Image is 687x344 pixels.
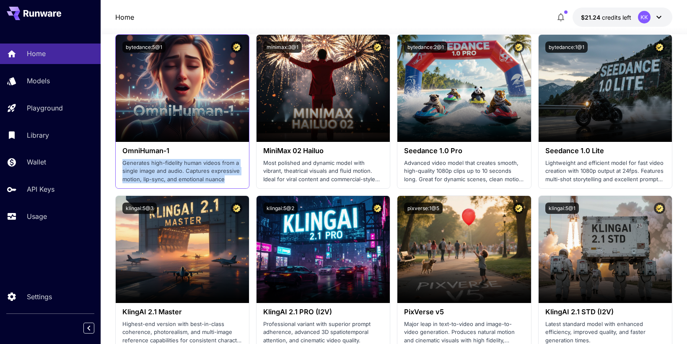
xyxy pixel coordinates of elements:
h3: PixVerse v5 [404,308,524,316]
p: Generates high-fidelity human videos from a single image and audio. Captures expressive motion, l... [122,159,242,184]
button: $21.23686KK [573,8,672,27]
h3: KlingAI 2.1 PRO (I2V) [263,308,383,316]
button: Certified Model – Vetted for best performance and includes a commercial license. [231,203,242,214]
button: Collapse sidebar [83,323,94,334]
button: bytedance:5@1 [122,41,166,53]
p: Most polished and dynamic model with vibrant, theatrical visuals and fluid motion. Ideal for vira... [263,159,383,184]
h3: Seedance 1.0 Pro [404,147,524,155]
div: $21.23686 [581,13,631,22]
h3: Seedance 1.0 Lite [545,147,665,155]
h3: MiniMax 02 Hailuo [263,147,383,155]
span: credits left [602,14,631,21]
p: Advanced video model that creates smooth, high-quality 1080p clips up to 10 seconds long. Great f... [404,159,524,184]
p: Library [27,130,49,140]
button: Certified Model – Vetted for best performance and includes a commercial license. [513,203,524,214]
img: alt [257,196,390,303]
button: klingai:5@1 [545,203,579,214]
img: alt [397,35,531,142]
button: bytedance:1@1 [545,41,588,53]
img: alt [539,196,672,303]
button: Certified Model – Vetted for best performance and includes a commercial license. [372,203,383,214]
button: klingai:5@3 [122,203,157,214]
img: alt [116,35,249,142]
button: klingai:5@2 [263,203,298,214]
button: Certified Model – Vetted for best performance and includes a commercial license. [231,41,242,53]
h3: KlingAI 2.1 Master [122,308,242,316]
div: Collapse sidebar [90,321,101,336]
p: API Keys [27,184,54,194]
button: Certified Model – Vetted for best performance and includes a commercial license. [372,41,383,53]
button: minimax:3@1 [263,41,302,53]
a: Home [115,12,134,22]
p: Models [27,76,50,86]
div: KK [638,11,651,23]
img: alt [257,35,390,142]
p: Usage [27,211,47,221]
img: alt [397,196,531,303]
p: Wallet [27,157,46,167]
button: bytedance:2@1 [404,41,447,53]
h3: OmniHuman‑1 [122,147,242,155]
p: Playground [27,103,63,113]
img: alt [116,196,249,303]
button: Certified Model – Vetted for best performance and includes a commercial license. [513,41,524,53]
p: Home [27,49,46,59]
img: alt [539,35,672,142]
span: $21.24 [581,14,602,21]
button: pixverse:1@5 [404,203,443,214]
p: Lightweight and efficient model for fast video creation with 1080p output at 24fps. Features mult... [545,159,665,184]
p: Settings [27,292,52,302]
nav: breadcrumb [115,12,134,22]
h3: KlingAI 2.1 STD (I2V) [545,308,665,316]
button: Certified Model – Vetted for best performance and includes a commercial license. [654,203,665,214]
button: Certified Model – Vetted for best performance and includes a commercial license. [654,41,665,53]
